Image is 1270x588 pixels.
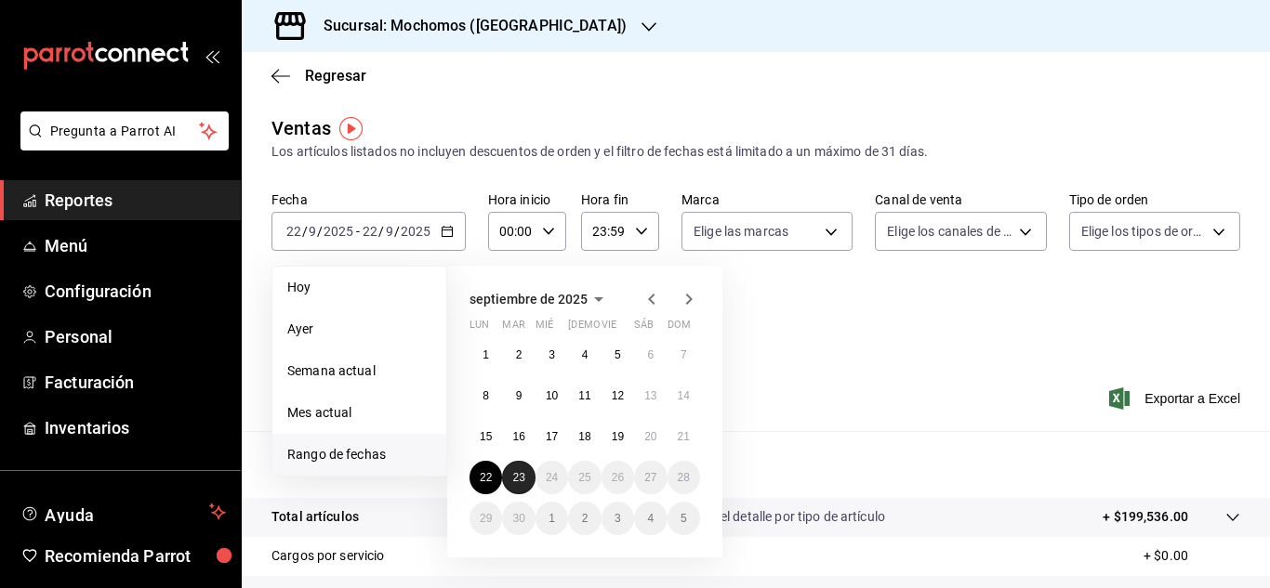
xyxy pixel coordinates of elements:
a: Pregunta a Parrot AI [13,135,229,154]
abbr: 28 de septiembre de 2025 [678,471,690,484]
abbr: 1 de octubre de 2025 [549,512,555,525]
abbr: 4 de septiembre de 2025 [582,348,589,361]
abbr: 20 de septiembre de 2025 [644,430,656,443]
abbr: 14 de septiembre de 2025 [678,389,690,402]
span: Personal [45,324,226,349]
abbr: 9 de septiembre de 2025 [516,389,523,402]
button: 6 de septiembre de 2025 [634,338,667,372]
abbr: martes [502,319,524,338]
span: Rango de fechas [287,445,431,464]
abbr: 3 de octubre de 2025 [615,512,621,525]
span: Elige las marcas [694,222,788,241]
button: 27 de septiembre de 2025 [634,461,667,494]
span: - [356,224,360,239]
abbr: domingo [668,319,691,338]
span: Hoy [287,278,431,297]
button: 2 de octubre de 2025 [568,502,601,535]
button: septiembre de 2025 [470,288,610,310]
button: 19 de septiembre de 2025 [602,420,634,453]
label: Tipo de orden [1069,193,1240,206]
span: Mes actual [287,403,431,423]
button: 23 de septiembre de 2025 [502,461,535,494]
abbr: 30 de septiembre de 2025 [512,512,524,525]
abbr: 5 de septiembre de 2025 [615,348,621,361]
abbr: 12 de septiembre de 2025 [612,389,624,402]
input: -- [362,224,378,239]
button: 28 de septiembre de 2025 [668,461,700,494]
abbr: sábado [634,319,654,338]
input: ---- [400,224,431,239]
abbr: 22 de septiembre de 2025 [480,471,492,484]
p: + $199,536.00 [1103,507,1188,527]
abbr: 4 de octubre de 2025 [647,512,654,525]
button: 24 de septiembre de 2025 [536,461,568,494]
button: 29 de septiembre de 2025 [470,502,502,535]
span: Reportes [45,188,226,213]
label: Canal de venta [875,193,1046,206]
abbr: 7 de septiembre de 2025 [681,348,687,361]
abbr: 29 de septiembre de 2025 [480,512,492,525]
button: 4 de octubre de 2025 [634,502,667,535]
button: 26 de septiembre de 2025 [602,461,634,494]
h3: Sucursal: Mochomos ([GEOGRAPHIC_DATA]) [309,15,627,37]
button: 9 de septiembre de 2025 [502,379,535,412]
abbr: 6 de septiembre de 2025 [647,348,654,361]
span: / [302,224,308,239]
button: 14 de septiembre de 2025 [668,379,700,412]
abbr: 10 de septiembre de 2025 [546,389,558,402]
button: 2 de septiembre de 2025 [502,338,535,372]
button: 5 de septiembre de 2025 [602,338,634,372]
abbr: 25 de septiembre de 2025 [578,471,590,484]
abbr: lunes [470,319,489,338]
label: Marca [681,193,853,206]
button: 21 de septiembre de 2025 [668,420,700,453]
button: 7 de septiembre de 2025 [668,338,700,372]
abbr: viernes [602,319,616,338]
button: 30 de septiembre de 2025 [502,502,535,535]
p: Total artículos [271,507,359,527]
span: Pregunta a Parrot AI [50,122,200,141]
button: 15 de septiembre de 2025 [470,420,502,453]
button: 1 de septiembre de 2025 [470,338,502,372]
button: Exportar a Excel [1113,387,1240,410]
button: 3 de septiembre de 2025 [536,338,568,372]
abbr: 3 de septiembre de 2025 [549,348,555,361]
abbr: 2 de octubre de 2025 [582,512,589,525]
span: Regresar [305,67,366,85]
button: 18 de septiembre de 2025 [568,420,601,453]
abbr: 16 de septiembre de 2025 [512,430,524,443]
abbr: 13 de septiembre de 2025 [644,389,656,402]
button: 17 de septiembre de 2025 [536,420,568,453]
span: Configuración [45,279,226,304]
abbr: 27 de septiembre de 2025 [644,471,656,484]
button: Tooltip marker [339,117,363,140]
div: Los artículos listados no incluyen descuentos de orden y el filtro de fechas está limitado a un m... [271,142,1240,162]
label: Hora inicio [488,193,566,206]
input: -- [308,224,317,239]
abbr: jueves [568,319,678,338]
abbr: miércoles [536,319,553,338]
button: 12 de septiembre de 2025 [602,379,634,412]
label: Fecha [271,193,466,206]
abbr: 15 de septiembre de 2025 [480,430,492,443]
abbr: 17 de septiembre de 2025 [546,430,558,443]
button: 16 de septiembre de 2025 [502,420,535,453]
input: -- [285,224,302,239]
button: open_drawer_menu [205,48,219,63]
span: / [378,224,384,239]
button: Pregunta a Parrot AI [20,111,229,150]
span: Inventarios [45,415,226,440]
abbr: 21 de septiembre de 2025 [678,430,690,443]
button: 8 de septiembre de 2025 [470,379,502,412]
span: Facturación [45,370,226,395]
span: / [394,224,400,239]
span: Elige los tipos de orden [1081,222,1206,241]
abbr: 23 de septiembre de 2025 [512,471,524,484]
button: 10 de septiembre de 2025 [536,379,568,412]
button: 1 de octubre de 2025 [536,502,568,535]
p: Cargos por servicio [271,546,385,566]
span: septiembre de 2025 [470,292,588,307]
button: 22 de septiembre de 2025 [470,461,502,494]
button: 20 de septiembre de 2025 [634,420,667,453]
